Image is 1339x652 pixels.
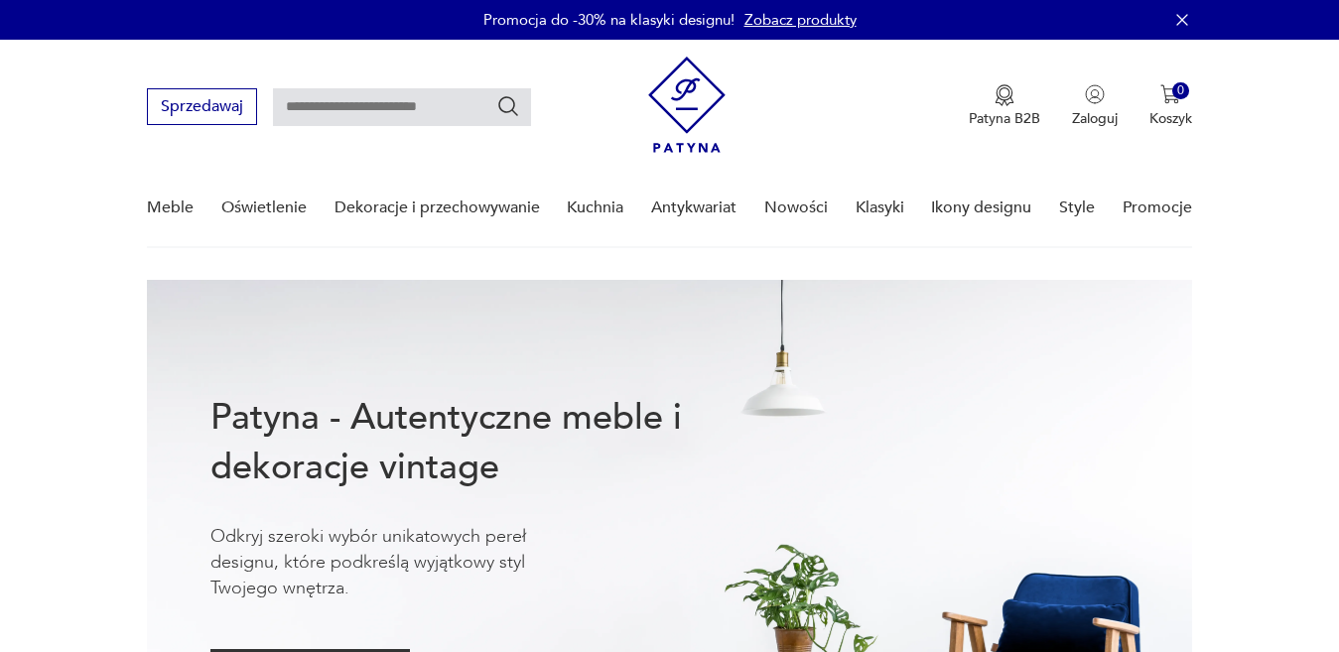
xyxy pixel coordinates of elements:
[931,170,1031,246] a: Ikony designu
[483,10,735,30] p: Promocja do -30% na klasyki designu!
[995,84,1014,106] img: Ikona medalu
[567,170,623,246] a: Kuchnia
[1123,170,1192,246] a: Promocje
[1072,109,1118,128] p: Zaloguj
[147,101,257,115] a: Sprzedawaj
[969,84,1040,128] button: Patyna B2B
[1059,170,1095,246] a: Style
[969,84,1040,128] a: Ikona medaluPatyna B2B
[147,88,257,125] button: Sprzedawaj
[210,393,746,492] h1: Patyna - Autentyczne meble i dekoracje vintage
[648,57,726,153] img: Patyna - sklep z meblami i dekoracjami vintage
[764,170,828,246] a: Nowości
[651,170,736,246] a: Antykwariat
[1085,84,1105,104] img: Ikonka użytkownika
[1149,84,1192,128] button: 0Koszyk
[1160,84,1180,104] img: Ikona koszyka
[1072,84,1118,128] button: Zaloguj
[335,170,540,246] a: Dekoracje i przechowywanie
[210,524,588,601] p: Odkryj szeroki wybór unikatowych pereł designu, które podkreślą wyjątkowy styl Twojego wnętrza.
[969,109,1040,128] p: Patyna B2B
[496,94,520,118] button: Szukaj
[221,170,307,246] a: Oświetlenie
[147,170,194,246] a: Meble
[1149,109,1192,128] p: Koszyk
[744,10,857,30] a: Zobacz produkty
[1172,82,1189,99] div: 0
[856,170,904,246] a: Klasyki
